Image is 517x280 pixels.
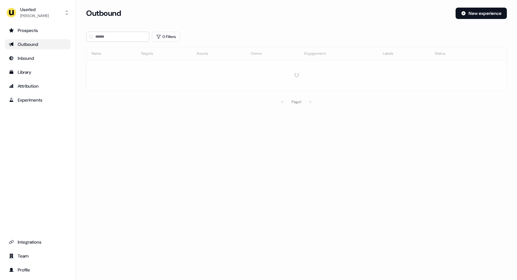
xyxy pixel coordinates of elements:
[5,67,71,77] a: Go to templates
[20,13,49,19] div: [PERSON_NAME]
[5,5,71,20] button: Userled[PERSON_NAME]
[9,239,67,245] div: Integrations
[5,95,71,105] a: Go to experiments
[5,237,71,247] a: Go to integrations
[9,267,67,273] div: Profile
[152,32,180,42] button: 0 Filters
[5,53,71,63] a: Go to Inbound
[9,97,67,103] div: Experiments
[5,265,71,275] a: Go to profile
[456,8,507,19] button: New experience
[86,9,121,18] h3: Outbound
[20,6,49,13] div: Userled
[5,25,71,35] a: Go to prospects
[9,27,67,34] div: Prospects
[5,251,71,261] a: Go to team
[9,41,67,47] div: Outbound
[5,81,71,91] a: Go to attribution
[9,83,67,89] div: Attribution
[9,55,67,61] div: Inbound
[9,69,67,75] div: Library
[5,39,71,49] a: Go to outbound experience
[9,253,67,259] div: Team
